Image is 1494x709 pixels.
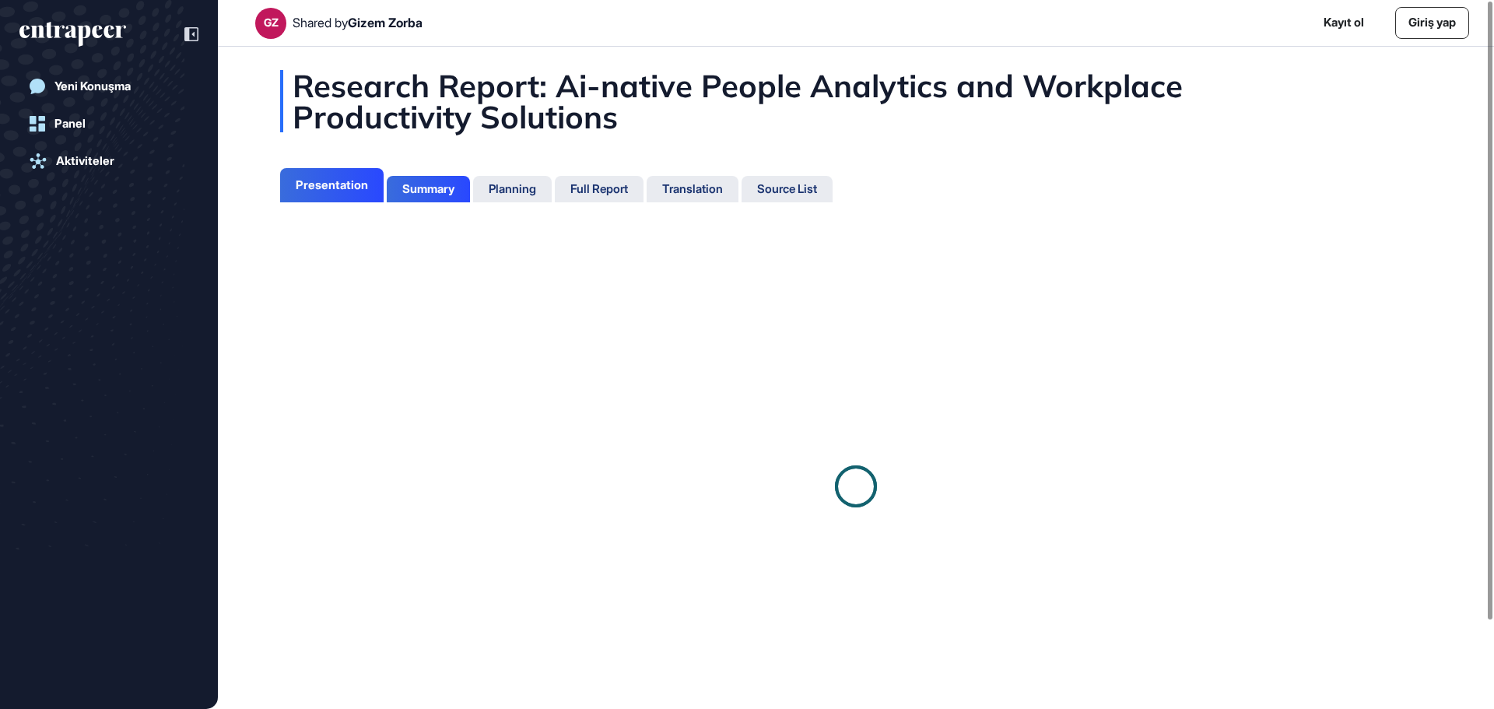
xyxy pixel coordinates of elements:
[1324,14,1364,32] a: Kayıt ol
[662,182,723,196] div: Translation
[293,16,423,30] div: Shared by
[296,178,368,192] div: Presentation
[280,70,1432,132] div: Research Report: Ai-native People Analytics and Workplace Productivity Solutions
[348,15,423,30] span: Gizem Zorba
[264,16,279,29] div: GZ
[19,22,126,47] div: entrapeer-logo
[489,182,536,196] div: Planning
[56,154,114,168] div: Aktiviteler
[1395,7,1469,39] a: Giriş yap
[570,182,628,196] div: Full Report
[757,182,817,196] div: Source List
[54,79,131,93] div: Yeni Konuşma
[54,117,86,131] div: Panel
[402,182,454,196] div: Summary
